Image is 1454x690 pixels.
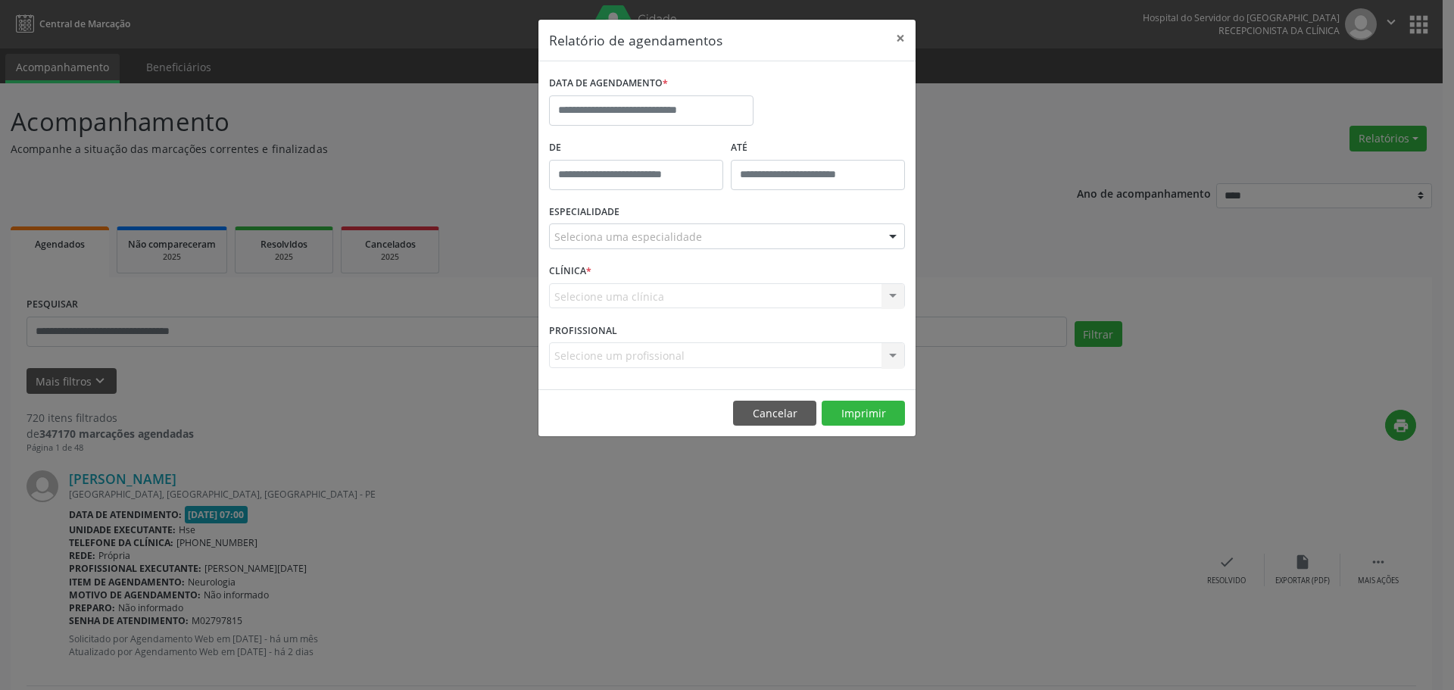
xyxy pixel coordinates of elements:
span: Seleciona uma especialidade [554,229,702,245]
button: Close [885,20,916,57]
label: PROFISSIONAL [549,319,617,342]
h5: Relatório de agendamentos [549,30,722,50]
button: Cancelar [733,401,816,426]
label: ATÉ [731,136,905,160]
label: CLÍNICA [549,260,591,283]
button: Imprimir [822,401,905,426]
label: DATA DE AGENDAMENTO [549,72,668,95]
label: ESPECIALIDADE [549,201,619,224]
label: De [549,136,723,160]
